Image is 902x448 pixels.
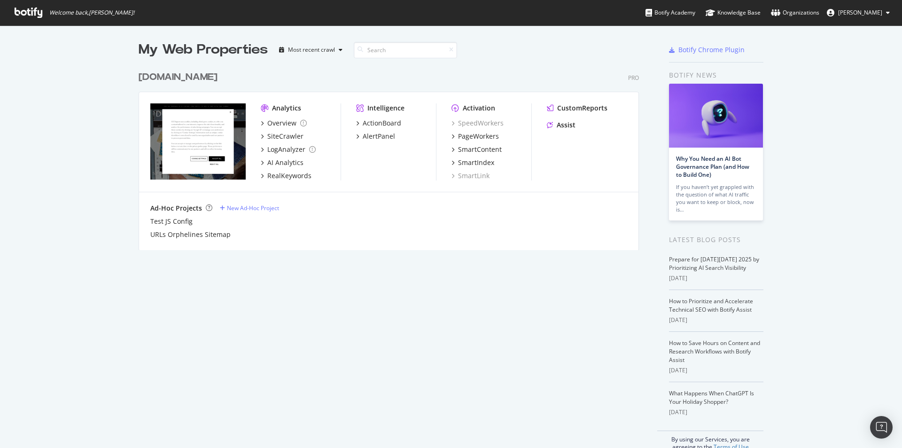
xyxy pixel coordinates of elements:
[220,204,279,212] a: New Ad-Hoc Project
[669,45,745,55] a: Botify Chrome Plugin
[838,8,882,16] span: Zineb Seffar
[49,9,134,16] span: Welcome back, [PERSON_NAME] !
[676,155,749,179] a: Why You Need an AI Bot Governance Plan (and How to Build One)
[451,118,504,128] a: SpeedWorkers
[458,145,502,154] div: SmartContent
[628,74,639,82] div: Pro
[676,183,756,213] div: If you haven’t yet grappled with the question of what AI traffic you want to keep or block, now is…
[669,255,759,272] a: Prepare for [DATE][DATE] 2025 by Prioritizing AI Search Visibility
[557,120,575,130] div: Assist
[267,132,303,141] div: SiteCrawler
[678,45,745,55] div: Botify Chrome Plugin
[669,316,763,324] div: [DATE]
[669,366,763,375] div: [DATE]
[356,118,401,128] a: ActionBoard
[669,70,763,80] div: Botify news
[139,71,218,84] div: [DOMAIN_NAME]
[261,158,303,167] a: AI Analytics
[150,230,231,239] a: URLs Orphelines Sitemap
[261,171,311,181] a: RealKeywords
[771,8,819,17] div: Organizations
[458,158,494,167] div: SmartIndex
[669,297,753,314] a: How to Prioritize and Accelerate Technical SEO with Botify Assist
[819,5,897,20] button: [PERSON_NAME]
[261,118,307,128] a: Overview
[139,59,646,250] div: grid
[354,42,457,58] input: Search
[870,416,893,439] div: Open Intercom Messenger
[451,132,499,141] a: PageWorkers
[227,204,279,212] div: New Ad-Hoc Project
[669,389,754,406] a: What Happens When ChatGPT Is Your Holiday Shopper?
[669,235,763,245] div: Latest Blog Posts
[669,274,763,283] div: [DATE]
[557,103,607,113] div: CustomReports
[261,145,316,154] a: LogAnalyzer
[150,217,193,226] a: Test JS Config
[267,171,311,181] div: RealKeywords
[463,103,495,113] div: Activation
[363,118,401,128] div: ActionBoard
[451,171,490,181] a: SmartLink
[272,103,301,113] div: Analytics
[275,42,346,57] button: Most recent crawl
[288,47,335,53] div: Most recent crawl
[451,145,502,154] a: SmartContent
[139,40,268,59] div: My Web Properties
[367,103,404,113] div: Intelligence
[451,158,494,167] a: SmartIndex
[645,8,695,17] div: Botify Academy
[267,158,303,167] div: AI Analytics
[669,408,763,417] div: [DATE]
[261,132,303,141] a: SiteCrawler
[458,132,499,141] div: PageWorkers
[669,339,760,364] a: How to Save Hours on Content and Research Workflows with Botify Assist
[139,71,221,84] a: [DOMAIN_NAME]
[706,8,761,17] div: Knowledge Base
[669,84,763,148] img: Why You Need an AI Bot Governance Plan (and How to Build One)
[363,132,395,141] div: AlertPanel
[267,118,296,128] div: Overview
[150,204,202,213] div: Ad-Hoc Projects
[150,103,246,180] img: st-dupont.com
[356,132,395,141] a: AlertPanel
[267,145,305,154] div: LogAnalyzer
[547,103,607,113] a: CustomReports
[547,120,575,130] a: Assist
